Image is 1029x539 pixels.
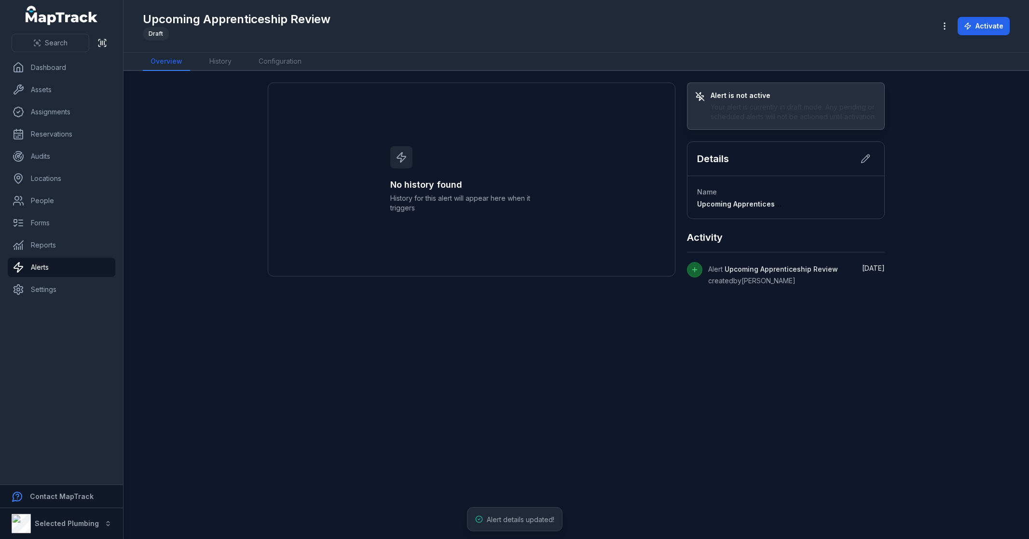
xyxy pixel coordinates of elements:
[8,258,115,277] a: Alerts
[35,519,99,527] strong: Selected Plumbing
[725,265,838,273] span: Upcoming Apprenticeship Review
[251,53,309,71] a: Configuration
[687,231,723,244] h2: Activity
[26,6,98,25] a: MapTrack
[862,264,885,272] time: 8/18/2025, 2:48:20 PM
[202,53,239,71] a: History
[390,193,552,213] span: History for this alert will appear here when it triggers
[12,34,89,52] button: Search
[143,12,330,27] h1: Upcoming Apprenticeship Review
[30,492,94,500] strong: Contact MapTrack
[143,53,190,71] a: Overview
[8,213,115,233] a: Forms
[8,235,115,255] a: Reports
[390,178,552,192] h3: No history found
[8,58,115,77] a: Dashboard
[143,27,169,41] div: Draft
[8,191,115,210] a: People
[711,91,877,100] h3: Alert is not active
[487,515,554,524] span: Alert details updated!
[958,17,1010,35] button: Activate
[8,169,115,188] a: Locations
[697,200,812,208] span: Upcoming Apprenticeship Review
[45,38,68,48] span: Search
[697,152,729,166] h2: Details
[8,80,115,99] a: Assets
[708,265,838,285] span: Alert created by [PERSON_NAME]
[8,102,115,122] a: Assignments
[697,188,717,196] span: Name
[862,264,885,272] span: [DATE]
[8,147,115,166] a: Audits
[8,280,115,299] a: Settings
[8,124,115,144] a: Reservations
[711,102,877,122] div: Your alert is currently in draft mode. Any pending or scheduled alerts will not be actioned until...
